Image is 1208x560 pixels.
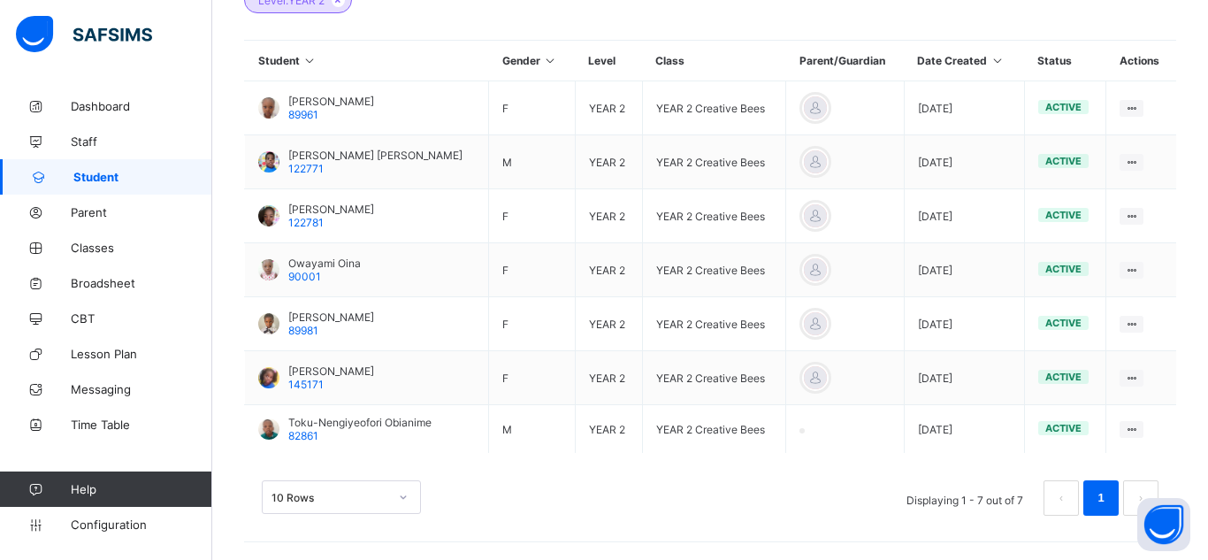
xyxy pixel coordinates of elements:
td: YEAR 2 Creative Bees [642,243,785,297]
li: 下一页 [1123,480,1158,516]
td: F [489,351,576,405]
span: Broadsheet [71,276,212,290]
span: Owayami Oina [288,257,361,270]
span: Messaging [71,382,212,396]
button: Open asap [1137,498,1190,551]
button: prev page [1044,480,1079,516]
span: [PERSON_NAME] [288,311,374,324]
i: Sort in Ascending Order [302,54,317,67]
td: YEAR 2 Creative Bees [642,405,785,454]
i: Sort in Ascending Order [543,54,558,67]
span: 89981 [288,324,318,337]
td: YEAR 2 Creative Bees [642,189,785,243]
span: Dashboard [71,99,212,113]
span: active [1045,209,1082,221]
td: [DATE] [904,351,1024,405]
td: F [489,243,576,297]
th: Actions [1106,41,1176,81]
a: 1 [1092,487,1109,510]
i: Sort in Ascending Order [990,54,1005,67]
span: CBT [71,311,212,326]
span: [PERSON_NAME] [288,95,374,108]
td: [DATE] [904,405,1024,454]
td: YEAR 2 [575,81,642,135]
td: YEAR 2 Creative Bees [642,135,785,189]
td: M [489,135,576,189]
th: Class [642,41,785,81]
li: Displaying 1 - 7 out of 7 [893,480,1036,516]
th: Level [575,41,642,81]
span: Student [73,170,212,184]
td: YEAR 2 Creative Bees [642,351,785,405]
span: Toku-Nengiyeofori Obianime [288,416,432,429]
td: M [489,405,576,454]
span: [PERSON_NAME] [288,364,374,378]
span: 122781 [288,216,324,229]
td: [DATE] [904,243,1024,297]
td: YEAR 2 [575,135,642,189]
td: YEAR 2 [575,351,642,405]
th: Date Created [904,41,1024,81]
span: Classes [71,241,212,255]
span: [PERSON_NAME] [288,203,374,216]
li: 1 [1083,480,1119,516]
span: Help [71,482,211,496]
th: Student [245,41,489,81]
th: Status [1024,41,1106,81]
td: YEAR 2 [575,243,642,297]
div: 10 Rows [271,491,388,504]
span: 90001 [288,270,321,283]
td: [DATE] [904,135,1024,189]
td: YEAR 2 Creative Bees [642,81,785,135]
td: YEAR 2 Creative Bees [642,297,785,351]
td: F [489,189,576,243]
td: YEAR 2 [575,297,642,351]
button: next page [1123,480,1158,516]
th: Parent/Guardian [786,41,905,81]
td: F [489,297,576,351]
span: active [1045,263,1082,275]
td: [DATE] [904,189,1024,243]
span: 89961 [288,108,318,121]
span: active [1045,155,1082,167]
span: Lesson Plan [71,347,212,361]
span: Configuration [71,518,211,532]
td: F [489,81,576,135]
span: Staff [71,134,212,149]
span: 145171 [288,378,324,391]
span: active [1045,422,1082,434]
span: [PERSON_NAME] [PERSON_NAME] [288,149,463,162]
span: active [1045,317,1082,329]
td: YEAR 2 [575,189,642,243]
span: 122771 [288,162,324,175]
td: YEAR 2 [575,405,642,454]
td: [DATE] [904,81,1024,135]
span: 82861 [288,429,318,442]
li: 上一页 [1044,480,1079,516]
span: Time Table [71,418,212,432]
span: Parent [71,205,212,219]
img: safsims [16,16,152,53]
td: [DATE] [904,297,1024,351]
th: Gender [489,41,576,81]
span: active [1045,371,1082,383]
span: active [1045,101,1082,113]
